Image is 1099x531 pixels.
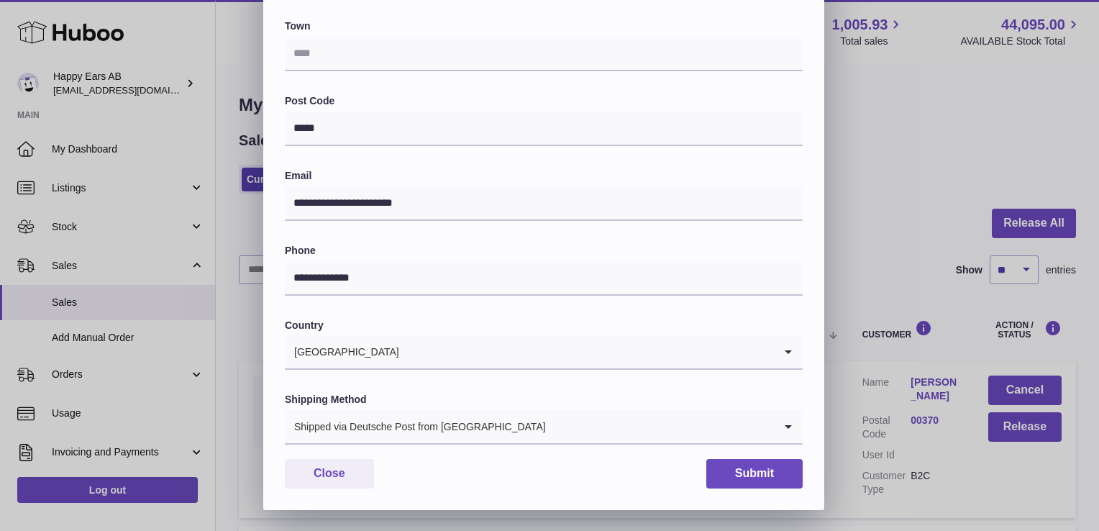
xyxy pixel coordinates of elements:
[285,335,803,370] div: Search for option
[285,244,803,258] label: Phone
[285,410,547,443] span: Shipped via Deutsche Post from [GEOGRAPHIC_DATA]
[285,410,803,445] div: Search for option
[400,335,774,368] input: Search for option
[285,319,803,332] label: Country
[285,19,803,33] label: Town
[547,410,774,443] input: Search for option
[285,169,803,183] label: Email
[285,459,374,489] button: Close
[706,459,803,489] button: Submit
[285,393,803,407] label: Shipping Method
[285,335,400,368] span: [GEOGRAPHIC_DATA]
[285,94,803,108] label: Post Code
